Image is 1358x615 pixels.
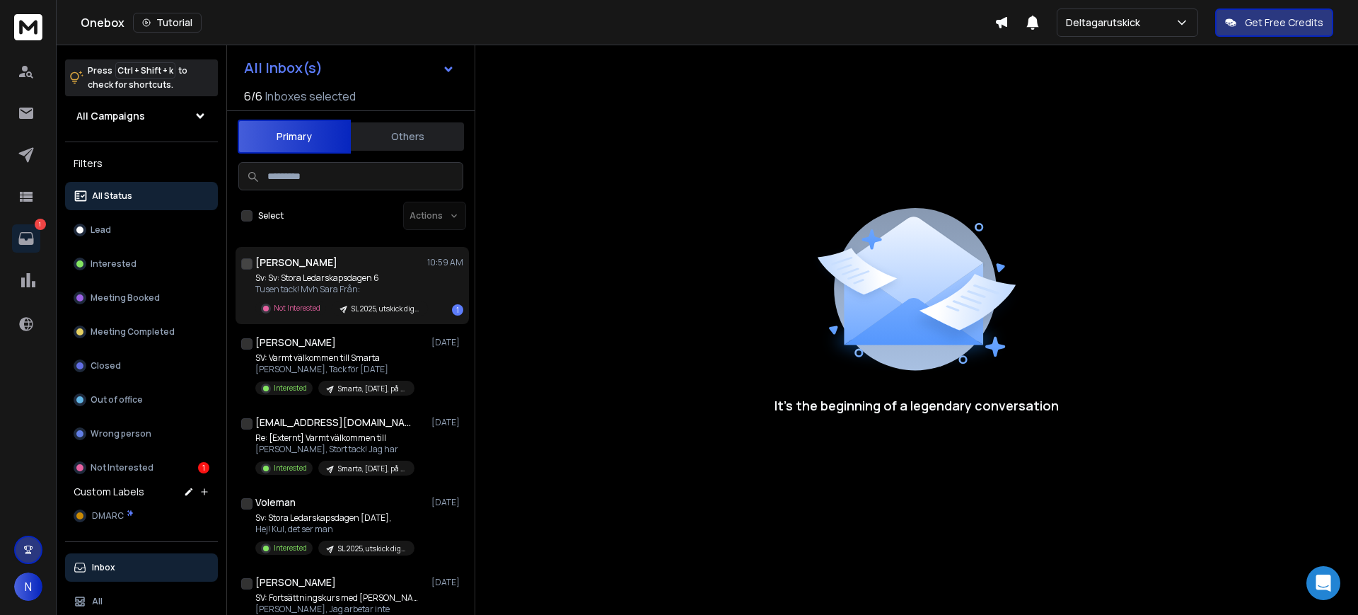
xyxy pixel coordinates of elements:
[258,210,284,222] label: Select
[14,573,42,601] button: N
[65,454,218,482] button: Not Interested1
[65,318,218,346] button: Meeting Completed
[91,292,160,304] p: Meeting Booked
[255,364,414,375] p: [PERSON_NAME], Tack för [DATE]
[238,120,351,154] button: Primary
[265,88,356,105] h3: Inboxes selected
[92,562,115,573] p: Inbox
[91,360,121,372] p: Closed
[431,497,463,508] p: [DATE]
[255,284,425,295] p: Tusen tack! Mvh Sara Från:
[65,250,218,278] button: Interested
[65,502,218,530] button: DMARC
[74,485,144,499] h3: Custom Labels
[255,352,414,364] p: SV: Varmt välkommen till Smarta
[91,394,143,406] p: Out of office
[338,384,406,394] p: Smarta, [DATE], på okats, 2 dagar innan konf
[65,284,218,312] button: Meeting Booked
[65,154,218,173] h3: Filters
[452,304,463,316] div: 1
[255,415,411,430] h1: [EMAIL_ADDRESS][DOMAIN_NAME]
[65,553,218,582] button: Inbox
[92,190,132,202] p: All Status
[115,62,175,79] span: Ctrl + Shift + k
[255,272,425,284] p: Sv: Sv: Stora Ledarskapsdagen 6
[274,543,307,553] p: Interested
[81,13,994,33] div: Onebox
[255,335,336,350] h1: [PERSON_NAME]
[338,464,406,474] p: Smarta, [DATE], på okats, 2 dagar innan konf
[1306,566,1340,600] div: Open Intercom Messenger
[255,432,414,444] p: Re: [Externt] Varmt välkommen till
[1215,8,1333,37] button: Get Free Credits
[12,224,40,253] a: 1
[198,462,209,473] div: 1
[1066,16,1146,30] p: Deltagarutskick
[88,64,187,92] p: Press to check for shortcuts.
[65,386,218,414] button: Out of office
[352,304,419,314] p: SL 2025, utskick digitala deltagare. 251002
[274,463,307,473] p: Interested
[431,577,463,588] p: [DATE]
[774,396,1059,415] p: It’s the beginning of a legendary conversation
[65,182,218,210] button: All Status
[91,462,153,473] p: Not Interested
[76,109,145,123] h1: All Campaigns
[431,337,463,348] p: [DATE]
[65,102,218,130] button: All Campaigns
[255,495,296,510] h1: Voleman
[91,224,111,236] p: Lead
[255,604,425,615] p: [PERSON_NAME], Jag arbetar inte
[65,216,218,244] button: Lead
[92,596,103,607] p: All
[274,303,320,314] p: Not Interested
[91,428,151,439] p: Wrong person
[338,544,406,554] p: SL 2025, utskick digitala deltagare. 251002
[255,255,337,270] h1: [PERSON_NAME]
[233,54,466,82] button: All Inbox(s)
[244,88,262,105] span: 6 / 6
[91,258,137,270] p: Interested
[427,257,463,268] p: 10:59 AM
[255,575,336,590] h1: [PERSON_NAME]
[255,444,414,455] p: [PERSON_NAME], Stort tack! Jag har
[274,383,307,393] p: Interested
[133,13,202,33] button: Tutorial
[1245,16,1323,30] p: Get Free Credits
[244,61,323,75] h1: All Inbox(s)
[65,420,218,448] button: Wrong person
[351,121,464,152] button: Others
[91,326,175,338] p: Meeting Completed
[35,219,46,230] p: 1
[255,524,414,535] p: Hej! Kul, det ser man
[65,352,218,380] button: Closed
[255,512,414,524] p: Sv: Stora Ledarskapsdagen [DATE],
[431,417,463,428] p: [DATE]
[255,592,425,604] p: SV: Fortsättningskurs med [PERSON_NAME]
[92,510,124,522] span: DMARC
